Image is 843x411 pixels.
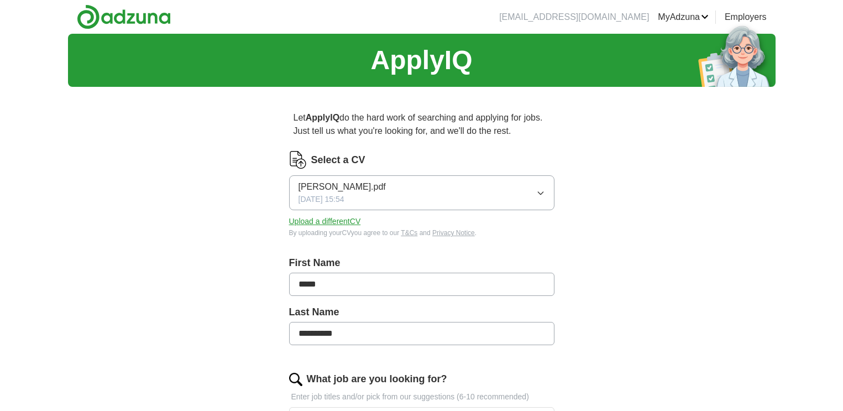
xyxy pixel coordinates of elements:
label: What job are you looking for? [307,372,447,387]
button: [PERSON_NAME].pdf[DATE] 15:54 [289,175,554,210]
img: CV Icon [289,151,307,169]
strong: ApplyIQ [306,113,339,122]
span: [PERSON_NAME].pdf [299,180,386,194]
a: Employers [725,11,767,24]
p: Enter job titles and/or pick from our suggestions (6-10 recommended) [289,391,554,403]
img: Adzuna logo [77,4,171,29]
label: Last Name [289,305,554,320]
a: MyAdzuna [658,11,709,24]
label: First Name [289,256,554,270]
h1: ApplyIQ [370,40,472,80]
button: Upload a differentCV [289,216,361,227]
p: Let do the hard work of searching and applying for jobs. Just tell us what you're looking for, an... [289,107,554,142]
img: search.png [289,373,302,386]
li: [EMAIL_ADDRESS][DOMAIN_NAME] [499,11,649,24]
span: [DATE] 15:54 [299,194,344,205]
div: By uploading your CV you agree to our and . [289,228,554,238]
a: Privacy Notice [432,229,475,237]
a: T&Cs [401,229,417,237]
label: Select a CV [311,153,365,168]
